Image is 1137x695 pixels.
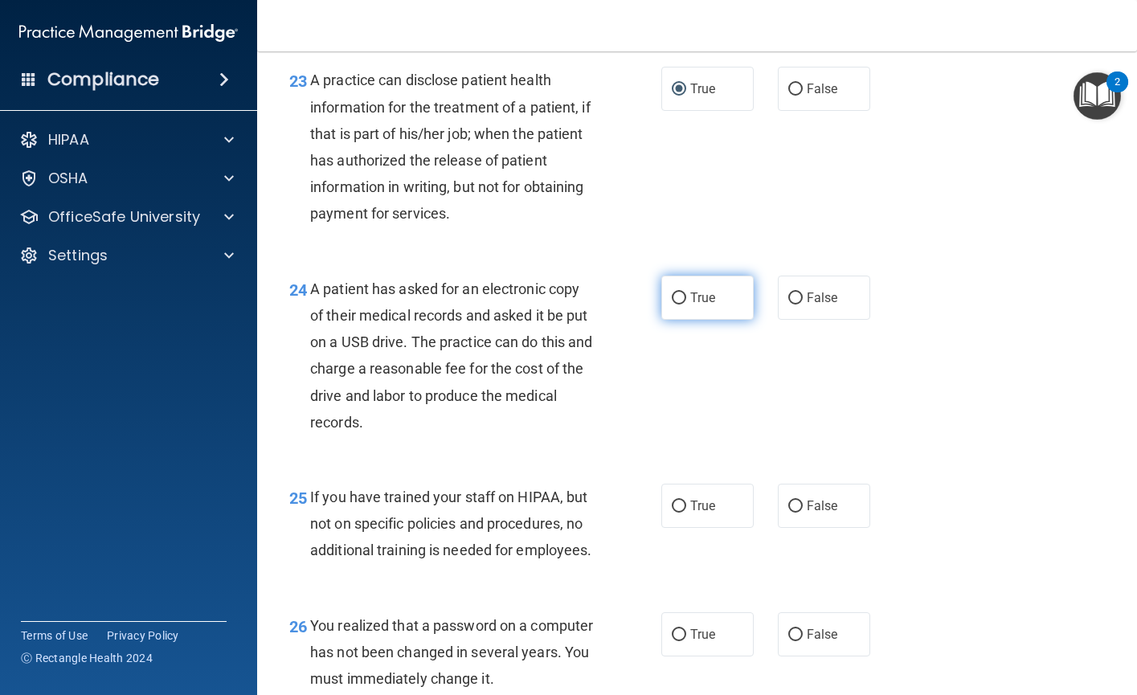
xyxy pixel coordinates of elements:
span: A patient has asked for an electronic copy of their medical records and asked it be put on a USB ... [310,280,592,431]
span: Ⓒ Rectangle Health 2024 [21,650,153,666]
div: 2 [1115,82,1120,103]
img: PMB logo [19,17,238,49]
span: A practice can disclose patient health information for the treatment of a patient, if that is par... [310,72,591,222]
span: True [690,81,715,96]
input: True [672,629,686,641]
input: True [672,292,686,305]
span: You realized that a password on a computer has not been changed in several years. You must immedi... [310,617,593,687]
p: OfficeSafe University [48,207,200,227]
a: OSHA [19,169,234,188]
span: 25 [289,489,307,508]
p: Settings [48,246,108,265]
a: Settings [19,246,234,265]
h4: Compliance [47,68,159,91]
p: OSHA [48,169,88,188]
span: 26 [289,617,307,636]
span: 23 [289,72,307,91]
input: False [788,501,803,513]
a: OfficeSafe University [19,207,234,227]
button: Open Resource Center, 2 new notifications [1074,72,1121,120]
span: True [690,290,715,305]
span: True [690,498,715,513]
span: False [807,81,838,96]
input: False [788,292,803,305]
span: True [690,627,715,642]
input: False [788,629,803,641]
input: True [672,84,686,96]
a: HIPAA [19,130,234,149]
span: 24 [289,280,307,300]
input: False [788,84,803,96]
a: Terms of Use [21,628,88,644]
span: False [807,290,838,305]
a: Privacy Policy [107,628,179,644]
span: False [807,498,838,513]
span: If you have trained your staff on HIPAA, but not on specific policies and procedures, no addition... [310,489,591,558]
input: True [672,501,686,513]
span: False [807,627,838,642]
p: HIPAA [48,130,89,149]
